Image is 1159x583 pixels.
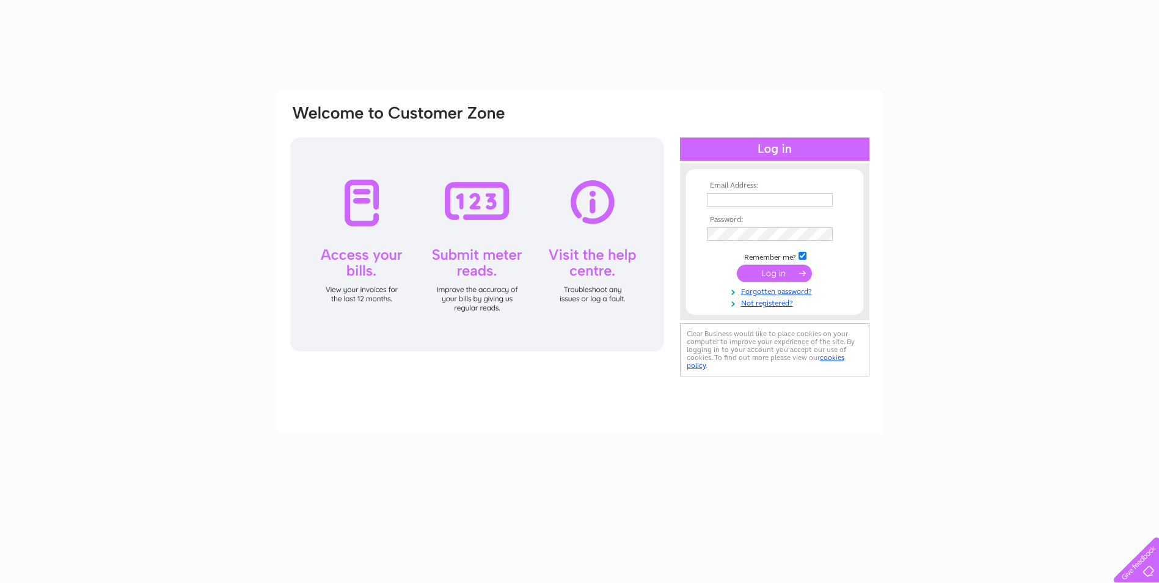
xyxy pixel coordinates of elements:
[704,250,846,262] td: Remember me?
[687,353,844,370] a: cookies policy
[704,182,846,190] th: Email Address:
[680,323,869,376] div: Clear Business would like to place cookies on your computer to improve your experience of the sit...
[707,285,846,296] a: Forgotten password?
[707,296,846,308] a: Not registered?
[737,265,812,282] input: Submit
[704,216,846,224] th: Password:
